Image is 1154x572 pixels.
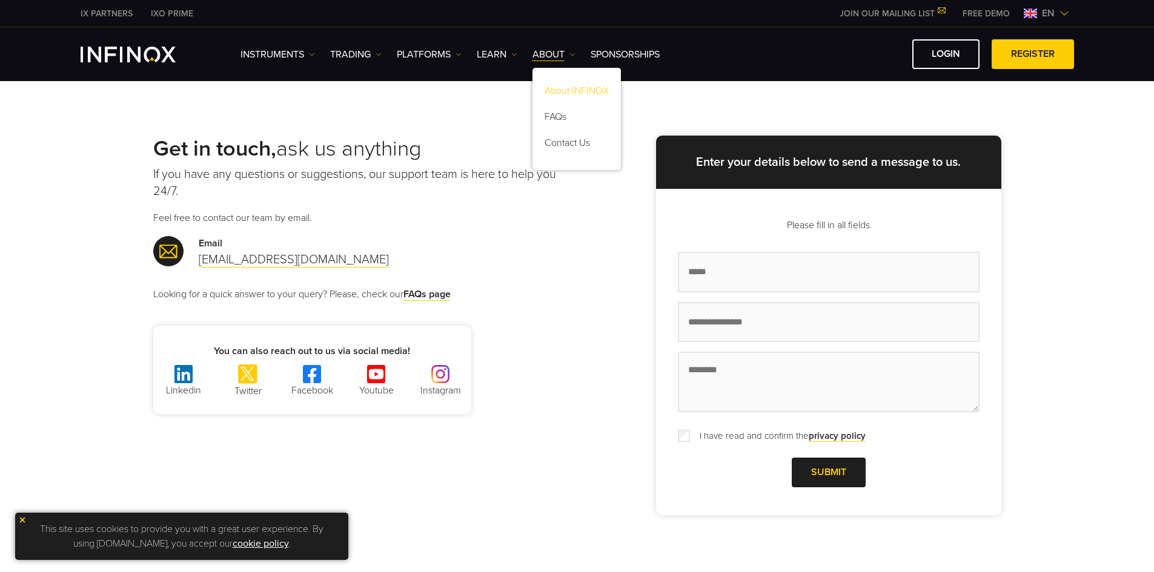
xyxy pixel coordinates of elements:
[792,458,866,487] a: Submit
[153,287,577,301] p: Looking for a quick answer to your query? Please, check our
[214,345,410,357] strong: You can also reach out to us via social media!
[591,47,660,62] a: SPONSORSHIPS
[953,7,1019,20] a: INFINOX MENU
[18,516,27,524] img: yellow close icon
[346,383,406,398] p: Youtube
[992,39,1074,69] a: REGISTER
[233,537,289,550] a: cookie policy
[692,429,866,443] label: I have read and confirm the
[477,47,517,62] a: Learn
[696,155,961,169] strong: Enter your details below to send a message to us.
[809,430,866,442] a: privacy policy
[397,47,462,62] a: PLATFORMS
[532,106,621,132] a: FAQs
[21,519,342,554] p: This site uses cookies to provide you with a great user experience. By using [DOMAIN_NAME], you a...
[678,218,980,232] p: Please fill in all fields
[403,288,451,301] a: FAQs page
[153,166,577,200] p: If you have any questions or suggestions, our support team is here to help you 24/7.
[330,47,382,62] a: TRADING
[240,47,315,62] a: Instruments
[153,136,577,162] h2: ask us anything
[532,47,575,62] a: ABOUT
[153,136,276,162] strong: Get in touch,
[912,39,980,69] a: LOGIN
[81,47,204,62] a: INFINOX Logo
[142,7,202,20] a: INFINOX
[71,7,142,20] a: INFINOX
[153,383,214,398] p: Linkedin
[831,8,953,19] a: JOIN OUR MAILING LIST
[153,211,577,225] p: Feel free to contact our team by email.
[532,132,621,158] a: Contact Us
[410,383,471,398] p: Instagram
[199,252,389,268] a: [EMAIL_ADDRESS][DOMAIN_NAME]
[282,383,342,398] p: Facebook
[1037,6,1059,21] span: en
[532,80,621,106] a: About INFINOX
[199,237,222,249] strong: Email
[217,384,278,398] p: Twitter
